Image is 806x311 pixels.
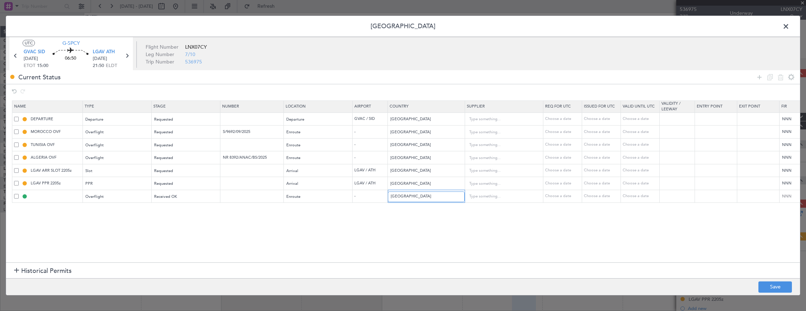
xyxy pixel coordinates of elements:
[661,101,680,112] span: Validity / Leeway
[697,104,722,109] span: Entry Point
[781,104,787,109] span: Fir
[739,104,760,109] span: Exit Point
[6,16,800,37] header: [GEOGRAPHIC_DATA]
[758,281,792,293] button: Save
